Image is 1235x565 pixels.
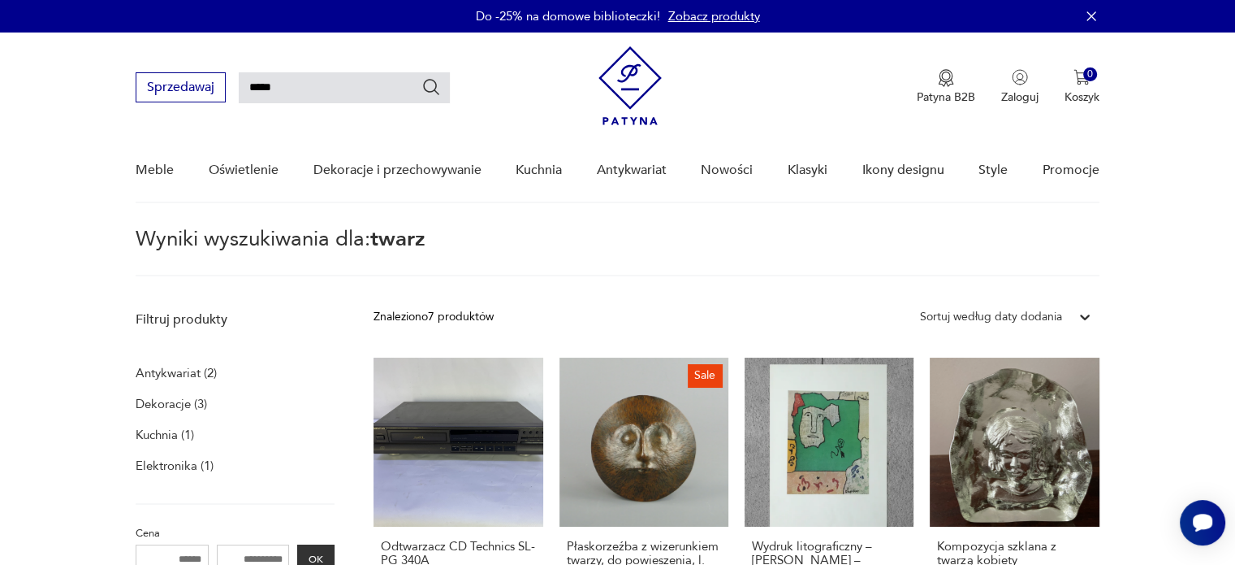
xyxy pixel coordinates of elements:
[136,139,174,202] a: Meble
[1043,139,1099,202] a: Promocje
[861,139,944,202] a: Ikony designu
[920,308,1062,326] div: Sortuj według daty dodania
[136,72,226,102] button: Sprzedawaj
[1083,67,1097,81] div: 0
[917,69,975,105] a: Ikona medaluPatyna B2B
[598,46,662,125] img: Patyna - sklep z meblami i dekoracjami vintage
[209,139,279,202] a: Oświetlenie
[136,424,194,446] a: Kuchnia (1)
[917,69,975,105] button: Patyna B2B
[421,77,441,97] button: Szukaj
[788,139,827,202] a: Klasyki
[136,362,217,385] a: Antykwariat (2)
[136,311,335,328] p: Filtruj produkty
[938,69,954,87] img: Ikona medalu
[1073,69,1090,85] img: Ikona koszyka
[1001,89,1039,105] p: Zaloguj
[1001,69,1039,105] button: Zaloguj
[136,83,226,94] a: Sprzedawaj
[313,139,481,202] a: Dekoracje i przechowywanie
[668,8,760,24] a: Zobacz produkty
[374,308,494,326] div: Znaleziono 7 produktów
[136,393,207,415] a: Dekoracje (3)
[516,139,562,202] a: Kuchnia
[701,139,753,202] a: Nowości
[476,8,660,24] p: Do -25% na domowe biblioteczki!
[597,139,667,202] a: Antykwariat
[1180,500,1225,545] iframe: Smartsupp widget button
[917,89,975,105] p: Patyna B2B
[136,454,214,477] a: Elektronika (1)
[1064,89,1099,105] p: Koszyk
[1064,69,1099,105] button: 0Koszyk
[1012,69,1028,85] img: Ikonka użytkownika
[136,524,335,542] p: Cena
[370,224,425,254] span: twarz
[136,229,1099,276] p: Wyniki wyszukiwania dla:
[978,139,1008,202] a: Style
